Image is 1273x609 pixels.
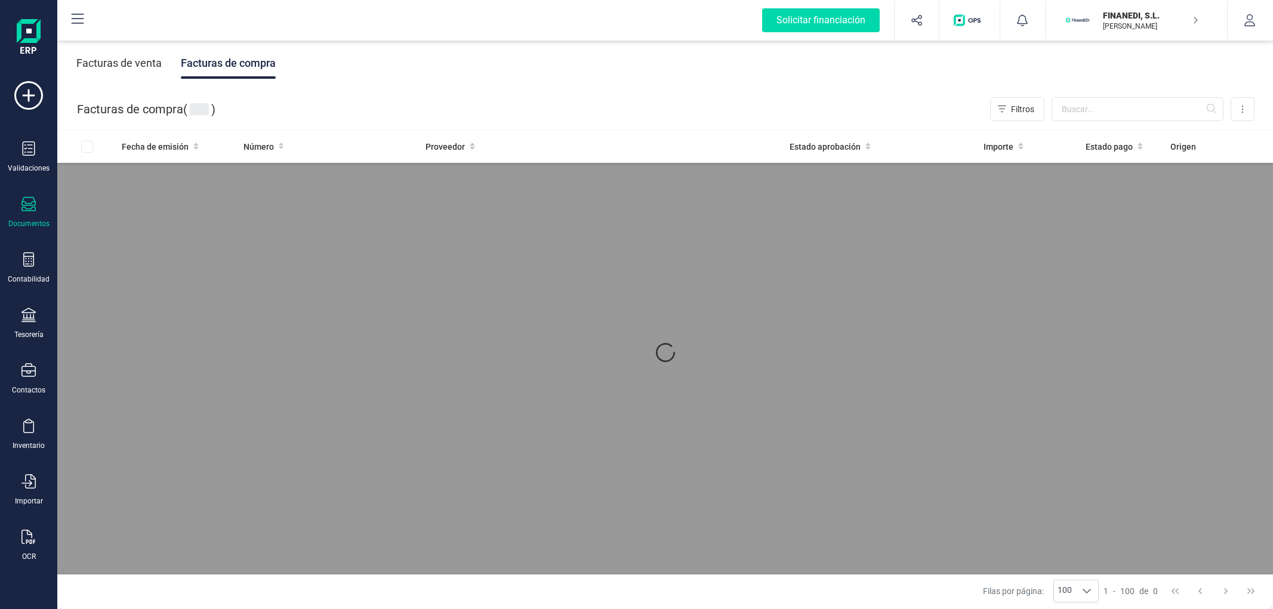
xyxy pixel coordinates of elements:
div: Inventario [13,441,45,450]
button: Last Page [1240,580,1262,602]
div: Contabilidad [8,274,50,284]
div: Tesorería [14,330,44,339]
span: 0 [1153,585,1158,597]
button: Solicitar financiación [748,1,894,39]
span: 100 [1120,585,1135,597]
span: Fecha de emisión [122,141,189,153]
div: Contactos [12,385,45,395]
img: FI [1065,7,1091,33]
button: First Page [1164,580,1186,602]
img: Logo de OPS [954,14,985,26]
div: Importar [15,496,43,506]
div: Solicitar financiación [762,8,880,32]
button: FIFINANEDI, S.L.[PERSON_NAME] [1060,1,1213,39]
span: Filtros [1011,103,1034,115]
div: - [1104,585,1158,597]
span: 100 [1054,580,1075,602]
button: Next Page [1215,580,1237,602]
div: Filas por página: [983,580,1099,602]
p: [PERSON_NAME] [1103,21,1198,31]
div: Facturas de compra ( ) [77,97,215,121]
div: Facturas de compra [181,48,276,79]
span: Número [243,141,274,153]
img: Logo Finanedi [17,19,41,57]
span: Origen [1170,141,1196,153]
div: Validaciones [8,163,50,173]
span: Importe [984,141,1013,153]
span: Estado pago [1086,141,1133,153]
span: Proveedor [426,141,465,153]
div: OCR [22,552,36,561]
button: Filtros [990,97,1044,121]
div: Facturas de venta [76,48,162,79]
span: 1 [1104,585,1108,597]
div: Documentos [8,219,50,228]
button: Logo de OPS [947,1,992,39]
button: Previous Page [1189,580,1212,602]
input: Buscar... [1052,97,1223,121]
span: Estado aprobación [790,141,861,153]
span: de [1139,585,1148,597]
p: FINANEDI, S.L. [1103,10,1198,21]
